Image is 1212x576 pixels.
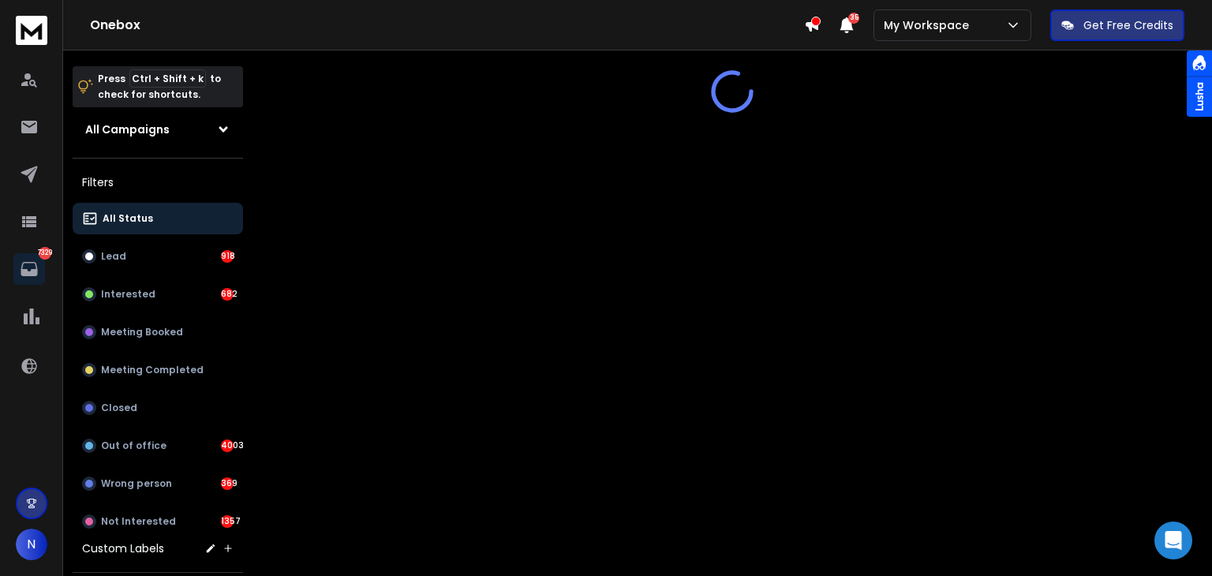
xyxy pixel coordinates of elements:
[73,114,243,145] button: All Campaigns
[73,171,243,193] h3: Filters
[101,515,176,528] p: Not Interested
[85,122,170,137] h1: All Campaigns
[73,203,243,234] button: All Status
[82,540,164,556] h3: Custom Labels
[101,288,155,301] p: Interested
[73,354,243,386] button: Meeting Completed
[101,402,137,414] p: Closed
[90,16,804,35] h1: Onebox
[73,316,243,348] button: Meeting Booked
[884,17,975,33] p: My Workspace
[848,13,859,24] span: 35
[16,529,47,560] button: N
[221,288,234,301] div: 682
[73,430,243,462] button: Out of office4003
[39,247,51,260] p: 7329
[73,279,243,310] button: Interested682
[101,250,126,263] p: Lead
[73,468,243,499] button: Wrong person369
[221,477,234,490] div: 369
[101,477,172,490] p: Wrong person
[98,71,221,103] p: Press to check for shortcuts.
[73,506,243,537] button: Not Interested1357
[101,326,183,338] p: Meeting Booked
[221,439,234,452] div: 4003
[1083,17,1173,33] p: Get Free Credits
[1050,9,1184,41] button: Get Free Credits
[103,212,153,225] p: All Status
[101,439,166,452] p: Out of office
[73,392,243,424] button: Closed
[129,69,206,88] span: Ctrl + Shift + k
[1154,522,1192,559] div: Open Intercom Messenger
[13,253,45,285] a: 7329
[221,250,234,263] div: 918
[73,241,243,272] button: Lead918
[221,515,234,528] div: 1357
[16,16,47,45] img: logo
[101,364,204,376] p: Meeting Completed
